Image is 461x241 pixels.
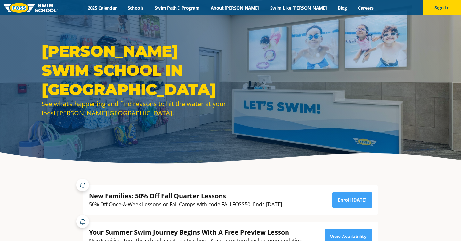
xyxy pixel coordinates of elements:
[149,5,205,11] a: Swim Path® Program
[122,5,149,11] a: Schools
[89,200,283,209] div: 50% Off Once-A-Week Lessons or Fall Camps with code FALLFOSS50. Ends [DATE].
[332,5,352,11] a: Blog
[332,192,372,208] a: Enroll [DATE]
[89,191,283,200] div: New Families: 50% Off Fall Quarter Lessons
[42,99,227,118] div: See what’s happening and find reasons to hit the water at your local [PERSON_NAME][GEOGRAPHIC_DATA].
[82,5,122,11] a: 2025 Calendar
[89,228,304,237] div: Your Summer Swim Journey Begins With A Free Preview Lesson
[205,5,265,11] a: About [PERSON_NAME]
[42,42,227,99] h1: [PERSON_NAME] Swim School in [GEOGRAPHIC_DATA]
[352,5,379,11] a: Careers
[3,3,58,13] img: FOSS Swim School Logo
[264,5,332,11] a: Swim Like [PERSON_NAME]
